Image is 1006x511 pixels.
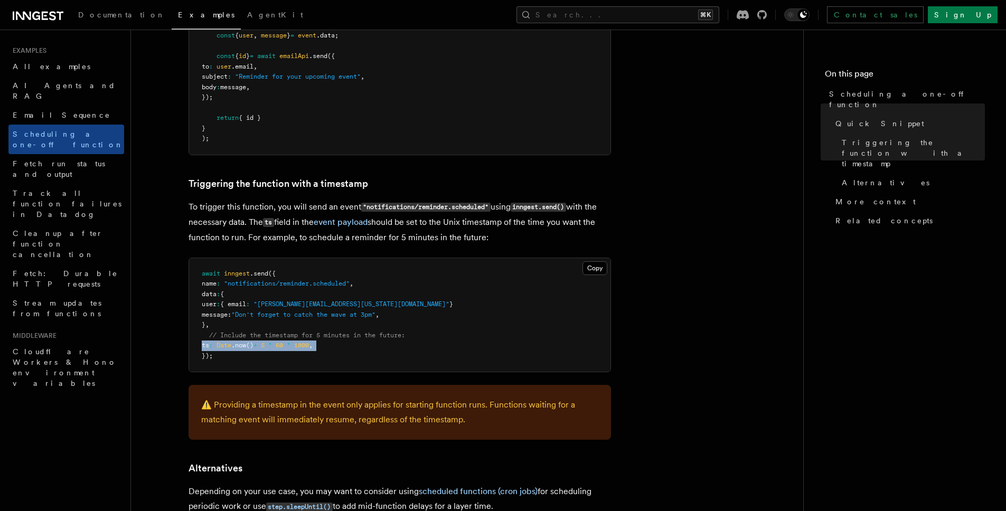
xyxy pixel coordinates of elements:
span: "Don't forget to catch the wave at 3pm" [231,311,375,318]
span: Alternatives [842,177,929,188]
span: } [202,321,205,328]
span: Quick Snippet [835,118,924,129]
span: , [205,321,209,328]
span: Examples [8,46,46,55]
span: 1000 [294,342,309,349]
span: Documentation [78,11,165,19]
a: Sign Up [928,6,998,23]
code: ts [263,218,274,227]
span: } [287,32,290,39]
span: { [220,290,224,298]
span: , [375,311,379,318]
span: .data; [316,32,339,39]
span: : [209,342,213,349]
span: "[PERSON_NAME][EMAIL_ADDRESS][US_STATE][DOMAIN_NAME]" [253,300,449,308]
span: }); [202,352,213,359]
span: "Reminder for your upcoming event" [235,73,361,80]
kbd: ⌘K [698,10,713,20]
a: Triggering the function with a timestamp [189,176,368,191]
h4: On this page [825,68,985,84]
span: event [298,32,316,39]
span: Track all function failures in Datadog [13,189,121,219]
code: "notifications/reminder.scheduled" [361,203,491,212]
span: , [361,73,364,80]
span: : [209,63,213,70]
span: : [217,280,220,287]
a: Quick Snippet [831,114,985,133]
span: } [202,125,205,132]
span: message [261,32,287,39]
span: ({ [327,52,335,60]
span: id [239,52,246,60]
span: Cleanup after function cancellation [13,229,103,259]
span: inngest [224,270,250,277]
span: .now [231,342,246,349]
span: { id } [239,114,261,121]
span: ts [202,342,209,349]
a: AI Agents and RAG [8,76,124,106]
a: Scheduling a one-off function [8,125,124,154]
span: emailApi [279,52,309,60]
span: user [239,32,253,39]
a: Contact sales [827,6,924,23]
a: Scheduling a one-off function [825,84,985,114]
span: Email Sequence [13,111,110,119]
a: Alternatives [189,461,242,476]
span: } [246,52,250,60]
span: : [228,73,231,80]
a: Documentation [72,3,172,29]
span: , [253,63,257,70]
span: : [217,300,220,308]
span: AgentKit [247,11,303,19]
span: Stream updates from functions [13,299,101,318]
span: Related concepts [835,215,933,226]
span: , [253,32,257,39]
a: Fetch run status and output [8,154,124,184]
p: To trigger this function, you will send an event using with the necessary data. The field in the ... [189,200,611,245]
span: { email [220,300,246,308]
span: }); [202,93,213,101]
span: to [202,63,209,70]
a: All examples [8,57,124,76]
button: Search...⌘K [516,6,719,23]
span: message [220,83,246,91]
span: { [235,52,239,60]
span: Scheduling a one-off function [13,130,124,149]
a: Track all function failures in Datadog [8,184,124,224]
a: Cloudflare Workers & Hono environment variables [8,342,124,393]
a: More context [831,192,985,211]
p: ⚠️ Providing a timestamp in the event only applies for starting function runs. Functions waiting ... [201,398,598,427]
a: scheduled functions (cron jobs) [419,486,538,496]
span: : [217,83,220,91]
span: , [309,342,313,349]
span: body [202,83,217,91]
span: () [246,342,253,349]
span: ({ [268,270,276,277]
span: user [217,63,231,70]
span: All examples [13,62,90,71]
span: subject [202,73,228,80]
a: event payload [314,217,368,227]
span: message: [202,311,231,318]
span: Cloudflare Workers & Hono environment variables [13,347,117,387]
a: Alternatives [838,173,985,192]
a: Triggering the function with a timestamp [838,133,985,173]
a: Fetch: Durable HTTP requests [8,264,124,294]
span: : [217,290,220,298]
button: Toggle dark mode [784,8,810,21]
span: = [250,52,253,60]
a: Examples [172,3,241,30]
a: Related concepts [831,211,985,230]
span: Middleware [8,332,57,340]
span: await [257,52,276,60]
span: More context [835,196,916,207]
span: // Include the timestamp for 5 minutes in the future: [209,332,405,339]
span: name [202,280,217,287]
span: const [217,52,235,60]
span: .send [250,270,268,277]
span: "notifications/reminder.scheduled" [224,280,350,287]
span: = [290,32,294,39]
span: Scheduling a one-off function [829,89,985,110]
span: const [217,32,235,39]
span: user [202,300,217,308]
